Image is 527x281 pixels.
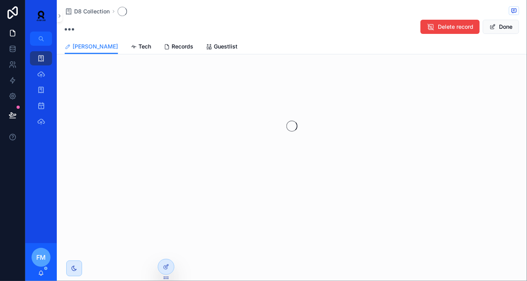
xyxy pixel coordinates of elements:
a: Records [164,39,193,55]
div: scrollable content [25,46,57,139]
a: D8 Collection [65,7,110,15]
a: Tech [131,39,151,55]
a: [PERSON_NAME] [65,39,118,54]
span: Tech [138,43,151,50]
span: Delete record [438,23,473,31]
img: App logo [32,9,50,22]
span: FM [36,253,46,262]
button: Done [483,20,519,34]
span: [PERSON_NAME] [73,43,118,50]
span: Guestlist [214,43,237,50]
span: D8 Collection [74,7,110,15]
a: Guestlist [206,39,237,55]
button: Delete record [420,20,480,34]
span: Records [172,43,193,50]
